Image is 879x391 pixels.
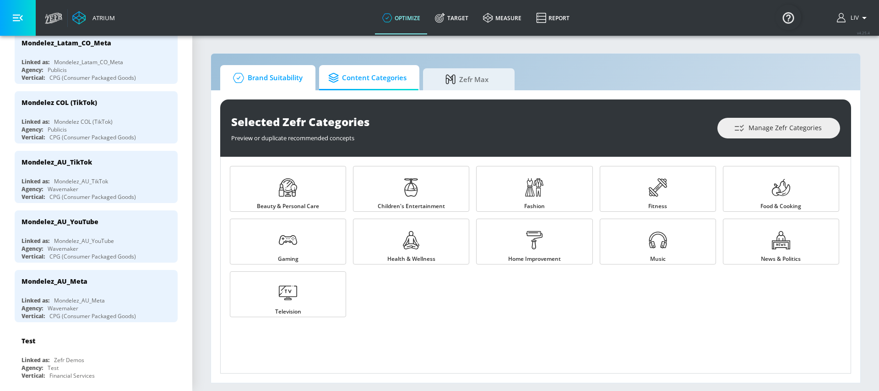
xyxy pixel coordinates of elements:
div: Linked as: [22,177,49,185]
a: Home Improvement [476,219,592,264]
div: Mondelez_Latam_CO_Meta [22,39,111,47]
div: Agency: [22,185,43,193]
span: Home Improvement [508,256,561,262]
div: Vertical: [22,312,45,320]
div: Mondelez COL (TikTok)Linked as:Mondelez COL (TikTok)Agency:PublicisVertical:CPG (Consumer Package... [15,91,178,143]
span: Health & Wellness [387,256,435,262]
span: Brand Suitability [229,67,303,89]
div: CPG (Consumer Packaged Goods) [49,133,136,141]
div: Linked as: [22,118,49,126]
span: Manage Zefr Categories [736,122,822,134]
div: Mondelez_AU_TikTok [54,177,108,185]
div: Wavemaker [48,185,78,193]
div: Mondelez_Latam_CO_Meta [54,58,123,66]
div: Mondelez COL (TikTok) [54,118,113,126]
span: Music [650,256,666,262]
a: Music [600,219,716,264]
span: login as: liv.ho@zefr.com [847,15,859,21]
a: Fitness [600,166,716,212]
span: Children's Entertainment [378,204,445,209]
a: News & Politics [723,219,839,264]
span: Gaming [278,256,298,262]
a: measure [476,1,529,34]
div: Linked as: [22,58,49,66]
div: Preview or duplicate recommended concepts [231,129,708,142]
div: Mondelez COL (TikTok) [22,98,97,107]
a: Beauty & Personal Care [230,166,346,212]
div: CPG (Consumer Packaged Goods) [49,193,136,201]
div: Vertical: [22,372,45,380]
div: CPG (Consumer Packaged Goods) [49,74,136,82]
div: TestLinked as:Zefr DemosAgency:TestVertical:Financial Services [15,330,178,382]
div: Mondelez_AU_YouTubeLinked as:Mondelez_AU_YouTubeAgency:WavemakerVertical:CPG (Consumer Packaged G... [15,210,178,263]
span: News & Politics [761,256,801,262]
div: Linked as: [22,297,49,304]
span: Food & Cooking [760,204,801,209]
div: Agency: [22,245,43,253]
span: Television [275,309,301,314]
div: CPG (Consumer Packaged Goods) [49,312,136,320]
div: Vertical: [22,193,45,201]
div: Mondelez_Latam_CO_MetaLinked as:Mondelez_Latam_CO_MetaAgency:PublicisVertical:CPG (Consumer Packa... [15,32,178,84]
div: Linked as: [22,356,49,364]
div: Vertical: [22,74,45,82]
div: Mondelez_AU_MetaLinked as:Mondelez_AU_MetaAgency:WavemakerVertical:CPG (Consumer Packaged Goods) [15,270,178,322]
div: Agency: [22,126,43,133]
div: Mondelez_AU_TikTokLinked as:Mondelez_AU_TikTokAgency:WavemakerVertical:CPG (Consumer Packaged Goods) [15,151,178,203]
div: Atrium [89,14,115,22]
div: Selected Zefr Categories [231,114,708,129]
span: Content Categories [328,67,407,89]
a: Children's Entertainment [353,166,469,212]
span: v 4.25.4 [857,30,870,35]
div: Mondelez_AU_Meta [22,277,87,286]
div: Wavemaker [48,245,78,253]
span: Beauty & Personal Care [257,204,319,209]
button: Liv [837,12,870,23]
a: Report [529,1,577,34]
div: Mondelez_AU_YouTube [22,217,98,226]
div: Mondelez_AU_TikTok [22,158,92,166]
div: Linked as: [22,237,49,245]
div: Mondelez_AU_YouTube [54,237,114,245]
a: Television [230,271,346,317]
div: Vertical: [22,133,45,141]
div: Zefr Demos [54,356,84,364]
a: Health & Wellness [353,219,469,264]
div: Agency: [22,304,43,312]
a: Food & Cooking [723,166,839,212]
span: Zefr Max [432,68,502,90]
div: Wavemaker [48,304,78,312]
div: Vertical: [22,253,45,260]
button: Open Resource Center [776,5,801,30]
a: optimize [375,1,428,34]
div: Publicis [48,66,67,74]
div: CPG (Consumer Packaged Goods) [49,253,136,260]
span: Fashion [524,204,545,209]
a: Gaming [230,219,346,264]
div: Mondelez_AU_Meta [54,297,105,304]
a: Target [428,1,476,34]
div: Agency: [22,66,43,74]
div: Publicis [48,126,67,133]
div: Test [22,336,35,345]
div: Financial Services [49,372,95,380]
a: Atrium [72,11,115,25]
button: Manage Zefr Categories [717,118,840,138]
span: Fitness [648,204,667,209]
div: Agency: [22,364,43,372]
div: Test [48,364,59,372]
a: Fashion [476,166,592,212]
